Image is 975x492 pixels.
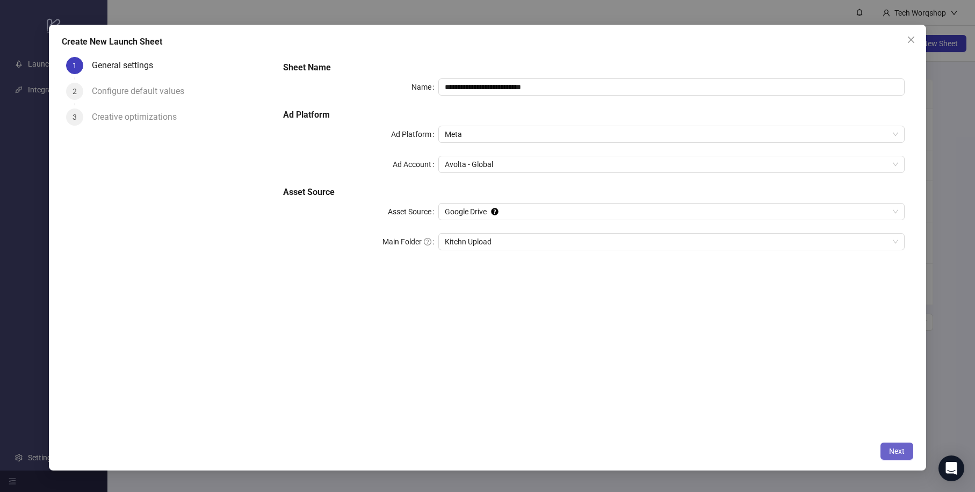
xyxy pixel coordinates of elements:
[445,126,898,142] span: Meta
[62,35,914,48] div: Create New Launch Sheet
[92,108,185,126] div: Creative optimizations
[382,233,438,250] label: Main Folder
[490,207,500,216] div: Tooltip anchor
[445,156,898,172] span: Avolta - Global
[424,238,431,245] span: question-circle
[902,31,920,48] button: Close
[391,126,438,143] label: Ad Platform
[938,455,964,481] div: Open Intercom Messenger
[445,204,898,220] span: Google Drive
[880,443,913,460] button: Next
[92,57,162,74] div: General settings
[393,156,438,173] label: Ad Account
[73,87,77,96] span: 2
[889,447,905,455] span: Next
[907,35,915,44] span: close
[283,108,905,121] h5: Ad Platform
[445,234,898,250] span: Kitchn Upload
[283,61,905,74] h5: Sheet Name
[73,113,77,121] span: 3
[283,186,905,199] h5: Asset Source
[438,78,905,96] input: Name
[92,83,193,100] div: Configure default values
[73,61,77,70] span: 1
[388,203,438,220] label: Asset Source
[411,78,438,96] label: Name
